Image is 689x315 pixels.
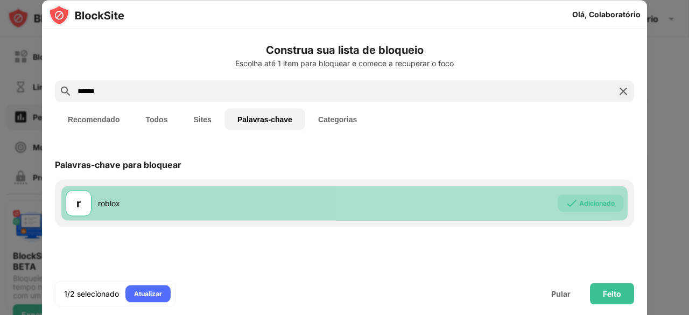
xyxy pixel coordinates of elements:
[55,108,132,130] button: Recomendado
[237,115,292,123] font: Palavras-chave
[617,85,630,97] img: pesquisar-fechar
[145,115,167,123] font: Todos
[98,199,120,208] font: roblox
[55,159,181,170] font: Palavras-chave para bloquear
[224,108,305,130] button: Palavras-chave
[551,289,571,298] font: Pular
[132,108,180,130] button: Todos
[64,289,119,298] font: 1/2 selecionado
[235,58,454,67] font: Escolha até 1 item para bloquear e comece a recuperar o foco
[134,289,162,297] font: Atualizar
[266,43,424,56] font: Construa sua lista de bloqueio
[193,115,211,123] font: Sites
[579,199,615,207] font: Adicionado
[603,289,621,298] font: Feito
[76,197,81,209] font: r
[59,85,72,97] img: search.svg
[180,108,224,130] button: Sites
[48,4,124,26] img: logo-blocksite.svg
[68,115,119,123] font: Recomendado
[318,115,357,123] font: Categorias
[305,108,370,130] button: Categorias
[572,9,641,18] font: Olá, Colaboratório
